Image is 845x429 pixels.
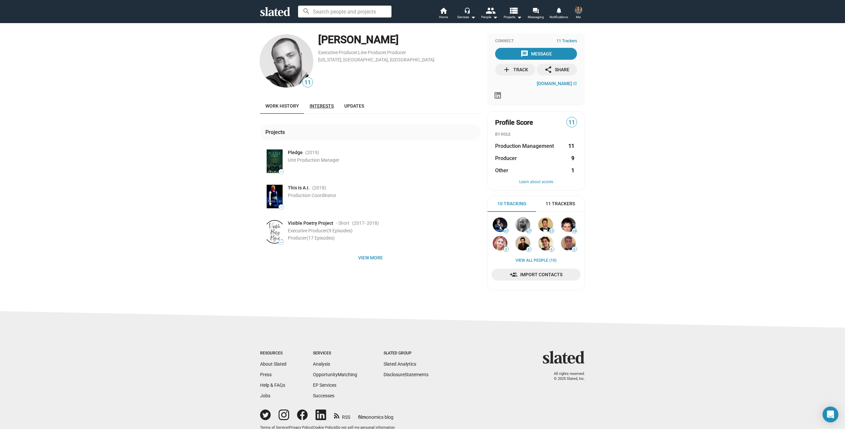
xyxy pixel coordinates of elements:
mat-icon: notifications [556,7,562,13]
a: Press [260,372,272,377]
img: Stephan Paternot [493,217,507,232]
span: (2017 ) [352,220,379,226]
span: Interests [310,103,334,109]
span: 10 Tracking [497,201,526,207]
div: Services [457,13,476,21]
strong: 11 [568,143,574,149]
span: Pledge [288,149,303,156]
p: All rights reserved. © 2025 Slated, Inc. [547,372,585,381]
a: DisclosureStatements [384,372,428,377]
span: Producer [288,235,335,241]
a: Analysis [313,361,330,367]
img: Aaron Dalla Villa [561,217,576,232]
span: Visible Poetry Project [288,220,333,226]
span: 41 [504,229,508,233]
button: Services [455,7,478,21]
span: film [358,414,366,420]
a: Notifications [547,7,570,21]
span: (2018 ) [312,185,326,191]
span: 11 Trackers [557,39,577,44]
img: Chasen Parker [516,236,530,250]
span: Production Management [495,143,554,149]
mat-icon: arrow_drop_down [491,13,499,21]
span: This Is A.I. [288,185,310,191]
span: 9 [526,247,531,251]
span: - Short [336,220,350,226]
a: View all People (10) [516,258,557,263]
div: Services [313,351,357,356]
strong: 1 [571,167,574,174]
img: Roan Bibby [516,217,530,232]
span: Me [576,13,581,21]
input: Search people and projects [298,6,391,17]
button: View more [260,252,481,264]
a: filmonomics blog [358,409,393,420]
a: Help & FAQs [260,382,285,388]
span: 27 [526,229,531,233]
span: Other [495,167,508,174]
img: Poster: Visible Poetry Project [267,220,283,244]
button: Share [537,64,577,76]
div: Track [503,64,528,76]
span: 6 [549,247,554,251]
span: 21 [549,229,554,233]
div: [PERSON_NAME] [318,33,481,47]
span: 9 [504,247,508,251]
span: — [279,170,284,174]
a: Work history [260,98,304,114]
mat-icon: arrow_drop_down [515,13,523,21]
a: About Slated [260,361,287,367]
mat-icon: share [544,66,552,74]
img: Michelle Cutolo [493,236,507,250]
a: Slated Analytics [384,361,416,367]
span: 11 [303,78,313,87]
span: - 2018 [364,220,377,226]
div: Message [521,48,552,60]
span: 6 [572,247,577,251]
img: Poster: Pledge [267,149,283,173]
mat-icon: message [521,50,528,58]
mat-icon: view_list [509,6,518,15]
a: Executive Producer [318,50,357,55]
strong: 9 [571,155,574,162]
a: Import Contacts [491,269,581,280]
span: 11 [567,118,577,127]
a: Producer [387,50,406,55]
div: Projects [265,129,287,136]
span: (9 Episodes) [327,228,353,233]
a: RSS [334,410,350,420]
button: Message [495,48,577,60]
div: Resources [260,351,287,356]
img: Daniel Robbins [561,236,576,250]
span: [DOMAIN_NAME] [537,81,572,86]
span: Executive Producer [288,228,353,233]
span: Work history [265,103,299,109]
mat-icon: headset_mic [464,7,470,13]
a: Successes [313,393,334,398]
div: Slated Group [384,351,428,356]
button: Projects [501,7,524,21]
img: Poster: This Is A.I. [267,185,283,208]
span: (17 Episodes) [307,235,335,241]
a: Interests [304,98,339,114]
img: Gary Scott [574,6,582,14]
mat-icon: home [439,7,447,15]
mat-icon: open_in_new [573,82,577,85]
mat-icon: add [503,66,511,74]
div: BY ROLE [495,132,577,137]
span: Messaging [528,13,544,21]
span: Projects [504,13,522,21]
div: Connect [495,39,577,44]
span: Production Coordinator [288,193,336,198]
img: Keaton Heinrichs [538,217,553,232]
span: Updates [344,103,364,109]
button: Learn about scores [495,180,577,185]
span: Import Contacts [497,269,575,280]
button: Gary ScottMe [570,5,586,22]
img: Alex Max [260,35,313,87]
span: Home [439,13,448,21]
button: People [478,7,501,21]
div: People [481,13,498,21]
